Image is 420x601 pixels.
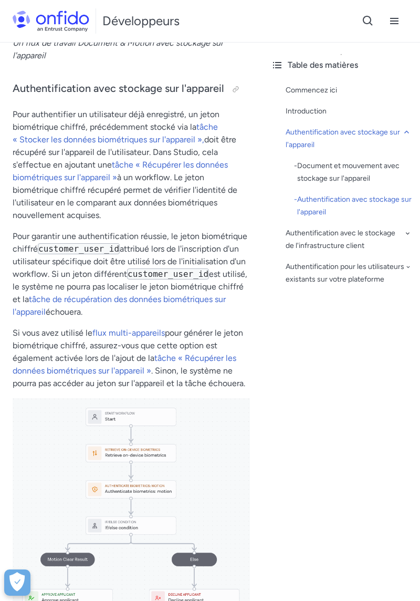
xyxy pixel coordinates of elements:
[388,15,401,27] svg: Bouton Ouvrir le menu de navigation
[286,229,395,250] font: Authentification avec le stockage de l'infrastructure client
[286,261,412,286] a: Authentification pour les utilisateurs existants sur votre plateforme
[13,122,218,144] a: tâche « Stocker les données biométriques sur l'appareil »,
[286,107,327,116] font: Introduction
[13,244,246,279] font: attribué lors de l'inscription d'un utilisateur spécifique doit être utilisé lors de l'initialisa...
[92,328,165,338] a: flux multi-appareils
[355,8,381,34] button: Ouvrir le bouton de recherche
[13,366,245,388] font: . Sinon, le système ne pourra pas accéder au jeton sur l'appareil et la tâche échouera.
[297,195,412,216] font: Authentification avec stockage sur l'appareil
[286,105,412,118] a: Introduction
[288,60,358,70] font: Table des matières
[13,160,228,182] a: tâche « Récupérer les données biométriques sur l'appareil »
[286,128,400,149] font: Authentification avec stockage sur l'appareil
[13,82,224,95] font: Authentification avec stockage sur l'appareil
[362,15,374,27] svg: Ouvrir le bouton de recherche
[13,134,236,170] font: doit être récupéré sur l'appareil de l'utilisateur. Dans Studio, cela s'effectue en ajoutant une
[294,160,412,185] a: -Document et mouvement avec stockage sur l'appareil
[13,294,226,317] a: tâche de récupération des données biométriques sur l'appareil
[13,269,247,304] font: est utilisé, le système ne pourra pas localiser le jeton biométrique chiffré et la
[297,161,400,183] font: Document et mouvement avec stockage sur l'appareil
[4,569,30,596] div: Préférences de cookies
[294,195,297,204] font: -
[13,172,237,220] font: à un workflow. Le jeton biométrique chiffré récupéré permet de vérifier l'identité de l'utilisate...
[286,227,412,252] a: Authentification avec le stockage de l'infrastructure client
[13,231,247,254] font: Pour garantir une authentification réussie, le jeton biométrique chiffré
[46,307,82,317] font: échouera.
[4,569,30,596] button: Ouvrir le centre de préférences
[286,86,337,95] font: Commencez ici
[294,193,412,219] a: -Authentification avec stockage sur l'appareil
[102,13,180,28] font: Développeurs
[13,328,243,363] font: pour générer le jeton biométrique chiffré, assurez-vous que cette option est également activée lo...
[13,38,223,60] font: Un flux de travail Document & Motion avec stockage sur l'appareil
[127,268,209,279] code: customer_user_id
[286,84,412,97] a: Commencez ici
[13,353,236,376] a: tâche « Récupérer les données biométriques sur l'appareil »
[38,243,120,254] code: customer_user_id
[13,11,89,32] img: Logo Onfido
[13,328,92,338] font: Si vous avez utilisé le
[13,109,219,132] font: Pour authentifier un utilisateur déjà enregistré, un jeton biométrique chiffré, précédemment stoc...
[286,126,412,151] a: Authentification avec stockage sur l'appareil
[381,8,407,34] button: Bouton Ouvrir le menu de navigation
[294,161,297,170] font: -
[286,262,404,284] font: Authentification pour les utilisateurs existants sur votre plateforme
